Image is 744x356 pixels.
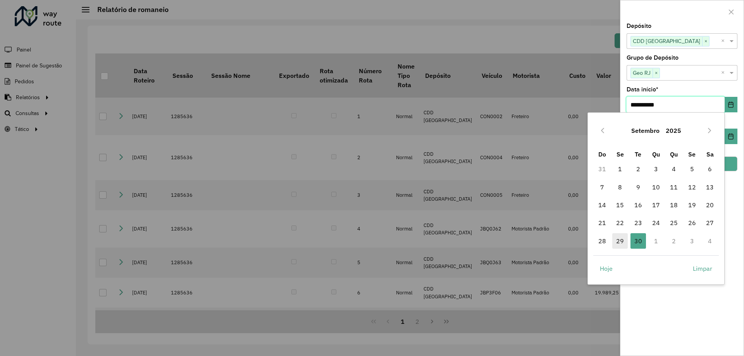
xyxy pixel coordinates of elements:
[683,232,701,250] td: 3
[612,233,628,249] span: 29
[701,196,719,214] td: 20
[611,232,629,250] td: 29
[666,197,682,213] span: 18
[612,161,628,177] span: 1
[611,196,629,214] td: 15
[725,129,737,144] button: Choose Date
[629,196,647,214] td: 16
[684,161,700,177] span: 5
[630,161,646,177] span: 2
[706,150,714,158] span: Sa
[701,160,719,178] td: 6
[629,178,647,196] td: 9
[594,197,610,213] span: 14
[647,214,665,232] td: 24
[612,215,628,230] span: 22
[665,214,683,232] td: 25
[600,264,613,273] span: Hoje
[594,179,610,195] span: 7
[683,196,701,214] td: 19
[598,150,606,158] span: Do
[617,150,624,158] span: Se
[693,264,712,273] span: Limpar
[648,179,664,195] span: 10
[683,178,701,196] td: 12
[666,215,682,230] span: 25
[627,21,651,31] label: Depósito
[648,197,664,213] span: 17
[593,232,611,250] td: 28
[702,197,718,213] span: 20
[630,197,646,213] span: 16
[663,121,684,140] button: Choose Year
[701,178,719,196] td: 13
[630,215,646,230] span: 23
[647,232,665,250] td: 1
[665,196,683,214] td: 18
[683,160,701,178] td: 5
[688,150,696,158] span: Se
[670,150,678,158] span: Qu
[701,232,719,250] td: 4
[702,179,718,195] span: 13
[593,214,611,232] td: 21
[653,69,660,78] span: ×
[683,214,701,232] td: 26
[593,160,611,178] td: 31
[587,112,725,284] div: Choose Date
[593,196,611,214] td: 14
[702,161,718,177] span: 6
[721,68,728,77] span: Clear all
[627,85,658,94] label: Data início
[627,53,679,62] label: Grupo de Depósito
[593,261,619,276] button: Hoje
[684,215,700,230] span: 26
[702,215,718,230] span: 27
[684,179,700,195] span: 12
[630,179,646,195] span: 9
[593,178,611,196] td: 7
[594,215,610,230] span: 21
[596,124,609,137] button: Previous Month
[648,215,664,230] span: 24
[652,150,660,158] span: Qu
[611,160,629,178] td: 1
[647,178,665,196] td: 10
[701,214,719,232] td: 27
[612,179,628,195] span: 8
[594,233,610,249] span: 28
[665,178,683,196] td: 11
[665,232,683,250] td: 2
[629,160,647,178] td: 2
[647,160,665,178] td: 3
[611,214,629,232] td: 22
[665,160,683,178] td: 4
[635,150,641,158] span: Te
[629,232,647,250] td: 30
[686,261,719,276] button: Limpar
[631,36,702,46] span: CDD [GEOGRAPHIC_DATA]
[612,197,628,213] span: 15
[725,97,737,112] button: Choose Date
[684,197,700,213] span: 19
[628,121,663,140] button: Choose Month
[702,37,709,46] span: ×
[666,161,682,177] span: 4
[630,233,646,249] span: 30
[629,214,647,232] td: 23
[647,196,665,214] td: 17
[648,161,664,177] span: 3
[611,178,629,196] td: 8
[721,36,728,46] span: Clear all
[703,124,716,137] button: Next Month
[631,68,653,77] span: Geo RJ
[666,179,682,195] span: 11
